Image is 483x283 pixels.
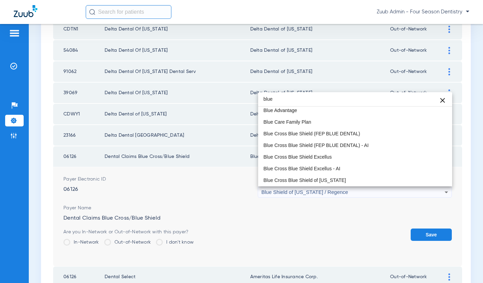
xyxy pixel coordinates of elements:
[264,155,332,159] span: Blue Cross Blue Shield Excellus
[264,120,311,124] span: Blue Care Family Plan
[264,143,369,148] span: Blue Cross Blue Shield (FEP BLUE DENTAL) - AI
[258,92,452,106] input: dropdown search
[264,178,346,183] span: Blue Cross Blue Shield of [US_STATE]
[264,166,340,171] span: Blue Cross Blue Shield Excellus - AI
[434,92,451,109] button: Clear
[264,108,297,113] span: Blue Advantage
[264,131,360,136] span: Blue Cross Blue Shield (FEP BLUE DENTAL)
